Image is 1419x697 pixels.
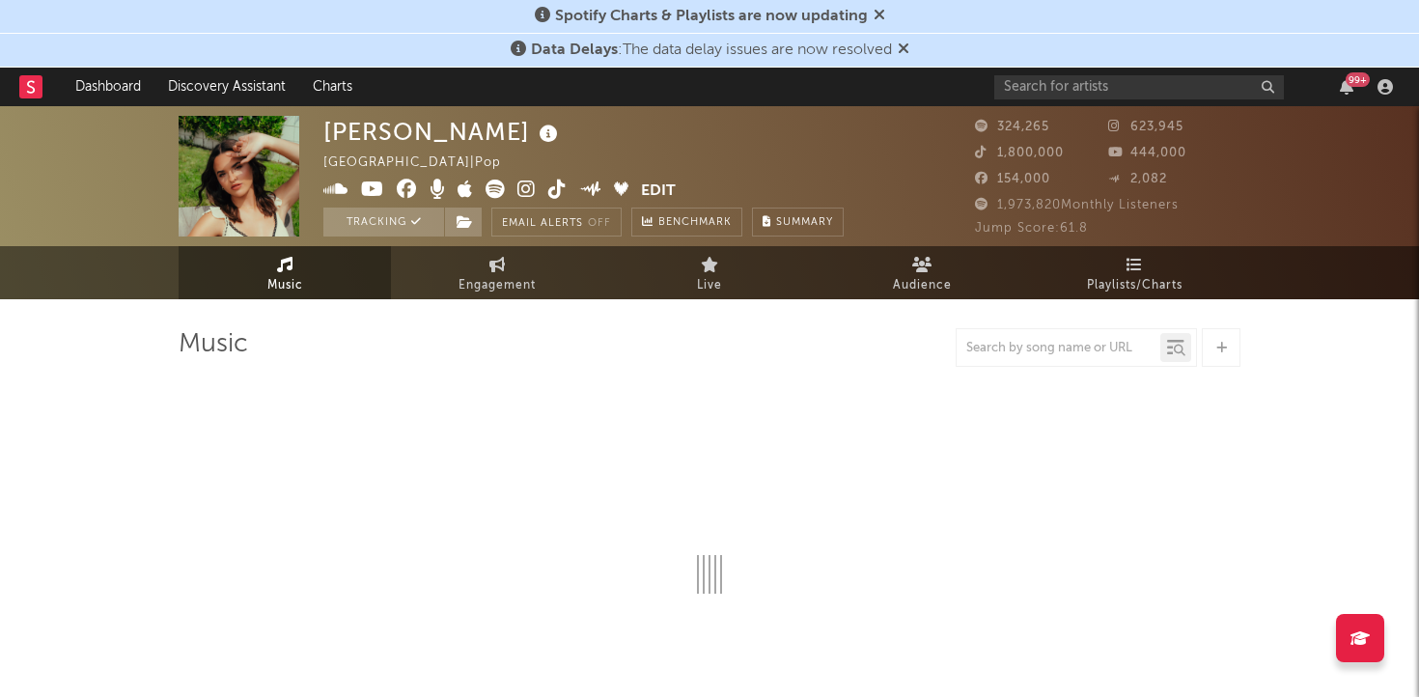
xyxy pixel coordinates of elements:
a: Charts [299,68,366,106]
a: Audience [816,246,1028,299]
a: Benchmark [631,208,742,237]
span: 2,082 [1108,173,1167,185]
span: Benchmark [658,211,732,235]
span: : The data delay issues are now resolved [531,42,892,58]
input: Search by song name or URL [957,341,1160,356]
span: 1,973,820 Monthly Listeners [975,199,1179,211]
button: Edit [641,180,676,204]
div: [PERSON_NAME] [323,116,563,148]
span: 444,000 [1108,147,1186,159]
span: Summary [776,217,833,228]
a: Music [179,246,391,299]
a: Engagement [391,246,603,299]
a: Dashboard [62,68,154,106]
span: Audience [893,274,952,297]
a: Discovery Assistant [154,68,299,106]
span: 154,000 [975,173,1050,185]
span: 324,265 [975,121,1049,133]
span: Dismiss [898,42,909,58]
em: Off [588,218,611,229]
span: Engagement [459,274,536,297]
span: Live [697,274,722,297]
a: Live [603,246,816,299]
span: Music [267,274,303,297]
div: [GEOGRAPHIC_DATA] | Pop [323,152,523,175]
span: Jump Score: 61.8 [975,222,1088,235]
div: 99 + [1346,72,1370,87]
button: Tracking [323,208,444,237]
span: Data Delays [531,42,618,58]
button: 99+ [1340,79,1353,95]
span: 623,945 [1108,121,1183,133]
span: 1,800,000 [975,147,1064,159]
input: Search for artists [994,75,1284,99]
button: Email AlertsOff [491,208,622,237]
a: Playlists/Charts [1028,246,1240,299]
span: Spotify Charts & Playlists are now updating [555,9,868,24]
span: Playlists/Charts [1087,274,1182,297]
span: Dismiss [874,9,885,24]
button: Summary [752,208,844,237]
